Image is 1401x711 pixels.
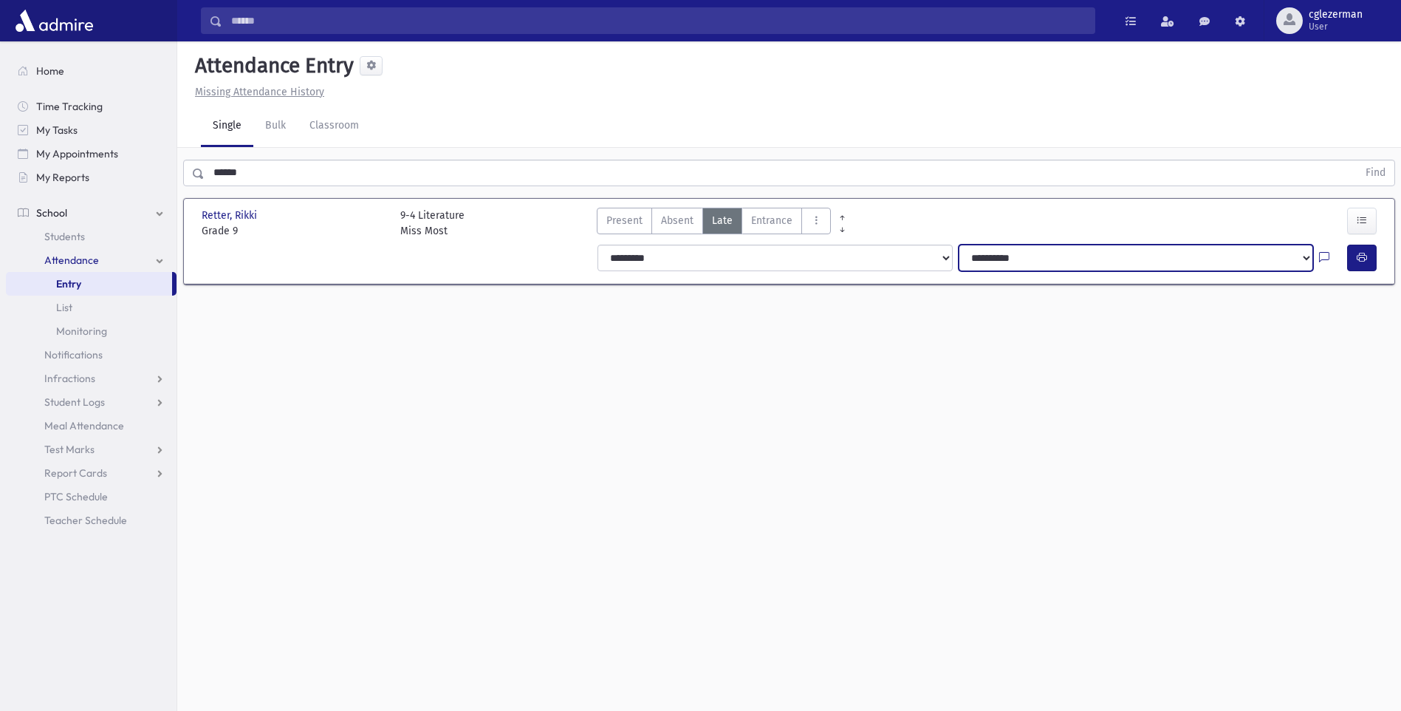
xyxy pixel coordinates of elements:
[44,466,107,480] span: Report Cards
[6,248,177,272] a: Attendance
[195,86,324,98] u: Missing Attendance History
[12,6,97,35] img: AdmirePro
[597,208,831,239] div: AttTypes
[661,213,693,228] span: Absent
[44,395,105,409] span: Student Logs
[6,118,177,142] a: My Tasks
[36,100,103,113] span: Time Tracking
[36,147,118,160] span: My Appointments
[6,390,177,414] a: Student Logs
[6,142,177,166] a: My Appointments
[201,106,253,147] a: Single
[44,230,85,243] span: Students
[202,223,386,239] span: Grade 9
[36,123,78,137] span: My Tasks
[6,59,177,83] a: Home
[298,106,371,147] a: Classroom
[56,277,81,290] span: Entry
[400,208,465,239] div: 9-4 Literature Miss Most
[222,7,1095,34] input: Search
[189,86,324,98] a: Missing Attendance History
[6,95,177,118] a: Time Tracking
[36,171,89,184] span: My Reports
[606,213,643,228] span: Present
[44,490,108,503] span: PTC Schedule
[6,414,177,438] a: Meal Attendance
[1309,9,1363,21] span: cglezerman
[6,508,177,532] a: Teacher Schedule
[6,319,177,343] a: Monitoring
[1357,160,1394,186] button: Find
[202,208,260,223] span: Retter, Rikki
[6,343,177,367] a: Notifications
[44,348,103,361] span: Notifications
[6,438,177,461] a: Test Marks
[44,443,95,456] span: Test Marks
[6,201,177,225] a: School
[6,296,177,319] a: List
[56,301,72,314] span: List
[44,254,99,267] span: Attendance
[253,106,298,147] a: Bulk
[44,514,127,527] span: Teacher Schedule
[6,272,172,296] a: Entry
[189,53,354,78] h5: Attendance Entry
[6,485,177,508] a: PTC Schedule
[44,372,95,385] span: Infractions
[751,213,792,228] span: Entrance
[6,461,177,485] a: Report Cards
[56,324,107,338] span: Monitoring
[6,367,177,390] a: Infractions
[36,64,64,78] span: Home
[36,206,67,220] span: School
[1309,21,1363,33] span: User
[44,419,124,432] span: Meal Attendance
[6,225,177,248] a: Students
[712,213,733,228] span: Late
[6,166,177,189] a: My Reports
